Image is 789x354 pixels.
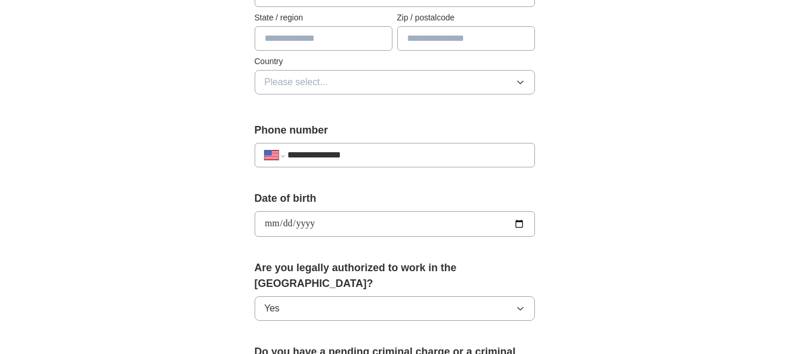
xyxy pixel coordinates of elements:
[255,260,535,292] label: Are you legally authorized to work in the [GEOGRAPHIC_DATA]?
[397,12,535,24] label: Zip / postalcode
[255,70,535,94] button: Please select...
[255,55,535,68] label: Country
[265,75,328,89] span: Please select...
[255,12,392,24] label: State / region
[255,296,535,321] button: Yes
[265,302,280,316] span: Yes
[255,122,535,138] label: Phone number
[255,191,535,206] label: Date of birth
